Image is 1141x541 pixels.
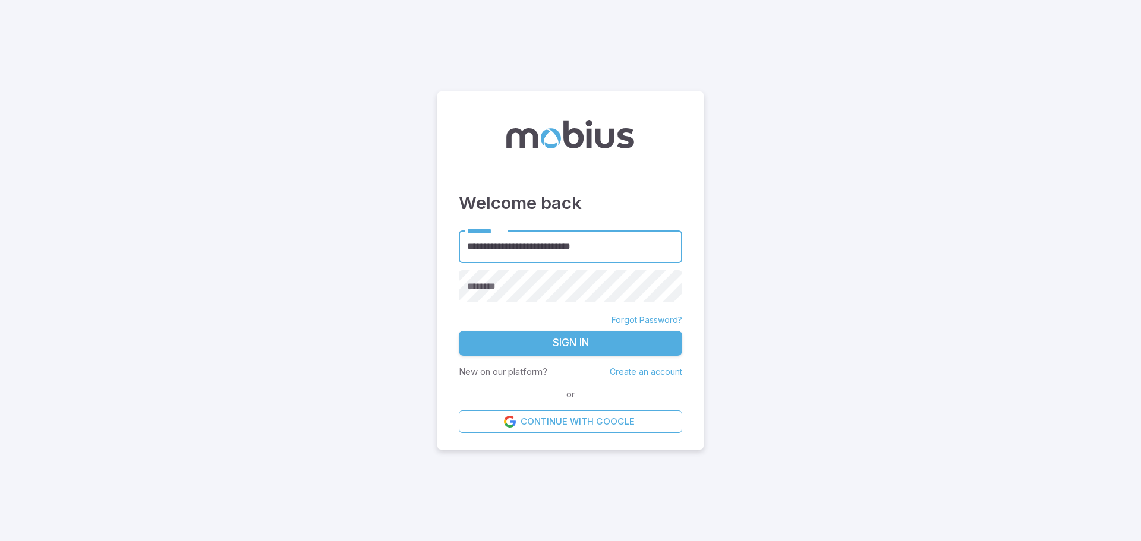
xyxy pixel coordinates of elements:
a: Continue with Google [459,410,682,433]
p: New on our platform? [459,365,547,378]
button: Sign In [459,331,682,356]
a: Create an account [610,366,682,377]
span: or [563,388,578,401]
a: Forgot Password? [612,314,682,326]
h3: Welcome back [459,190,682,216]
